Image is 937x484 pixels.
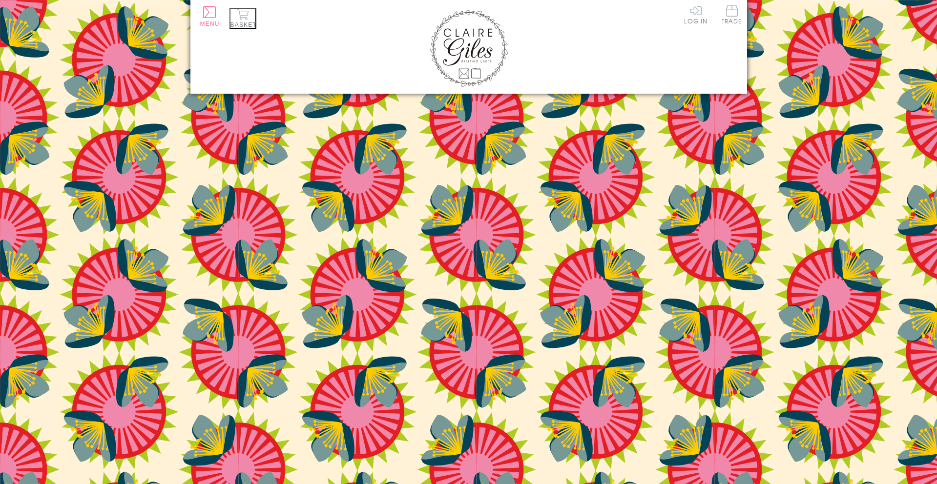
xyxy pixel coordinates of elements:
[430,10,508,87] img: Claire Giles Greetings Cards
[200,6,220,27] button: Menu
[722,5,742,26] a: Trade
[200,20,220,27] span: Menu
[229,8,256,29] button: Basket
[722,5,742,24] span: Trade
[684,5,708,24] a: Log In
